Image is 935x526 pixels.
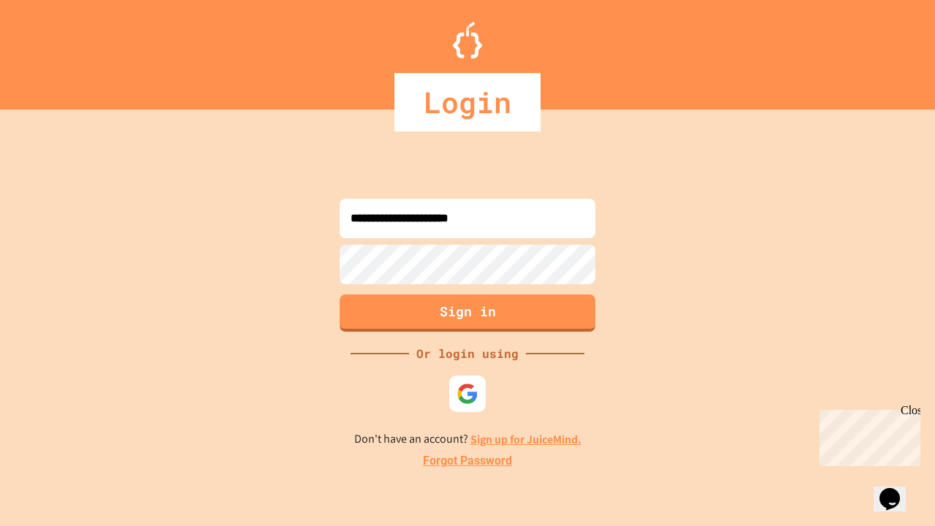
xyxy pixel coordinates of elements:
iframe: chat widget [814,404,920,466]
a: Sign up for JuiceMind. [470,432,581,447]
iframe: chat widget [874,468,920,511]
div: Login [394,73,541,131]
div: Chat with us now!Close [6,6,101,93]
button: Sign in [340,294,595,332]
div: Or login using [409,345,526,362]
p: Don't have an account? [354,430,581,449]
img: google-icon.svg [457,383,478,405]
a: Forgot Password [423,452,512,470]
img: Logo.svg [453,22,482,58]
